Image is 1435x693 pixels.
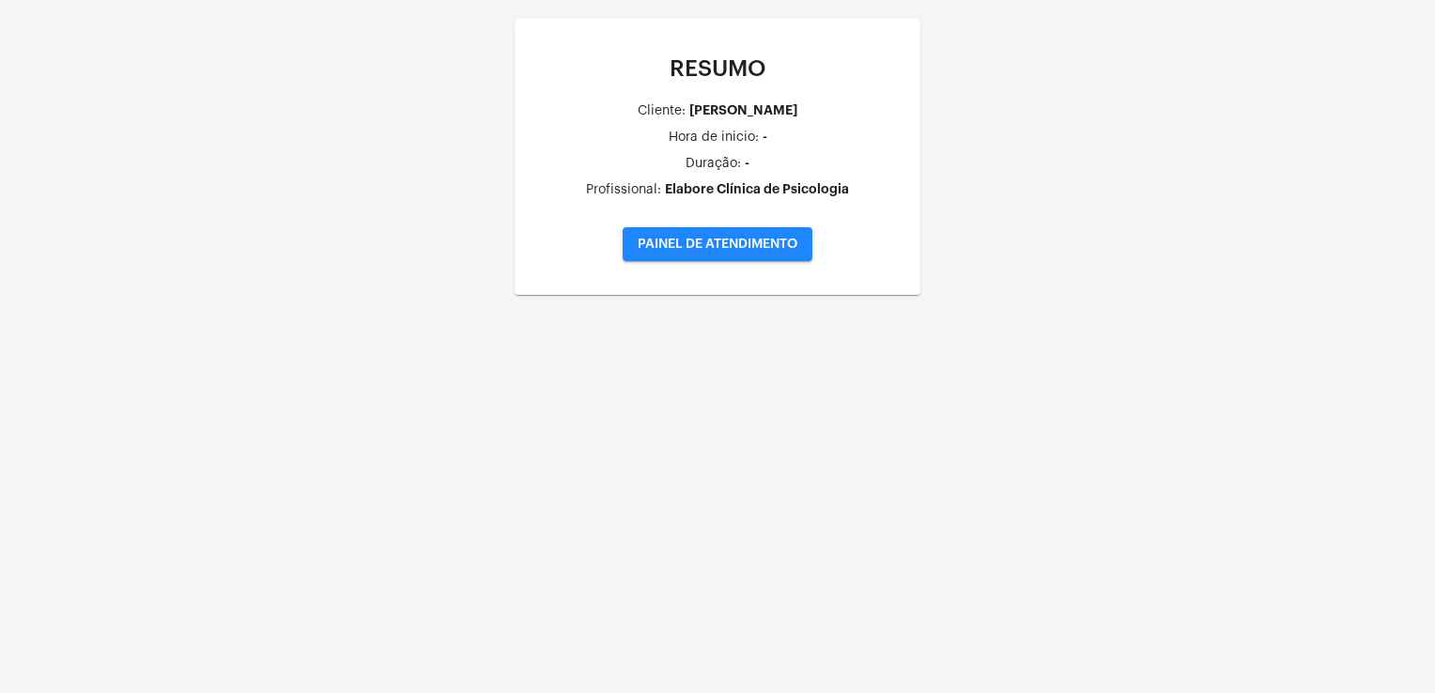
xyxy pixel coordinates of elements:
span: PAINEL DE ATENDIMENTO [638,238,797,251]
div: Elabore Clínica de Psicologia [665,182,849,196]
div: Duração: [686,157,741,171]
div: [PERSON_NAME] [689,103,797,117]
button: PAINEL DE ATENDIMENTO [623,227,812,261]
div: Profissional: [586,183,661,197]
div: - [763,130,767,144]
div: Hora de inicio: [669,131,759,145]
div: - [745,156,749,170]
p: RESUMO [530,56,905,81]
div: Cliente: [638,104,686,118]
